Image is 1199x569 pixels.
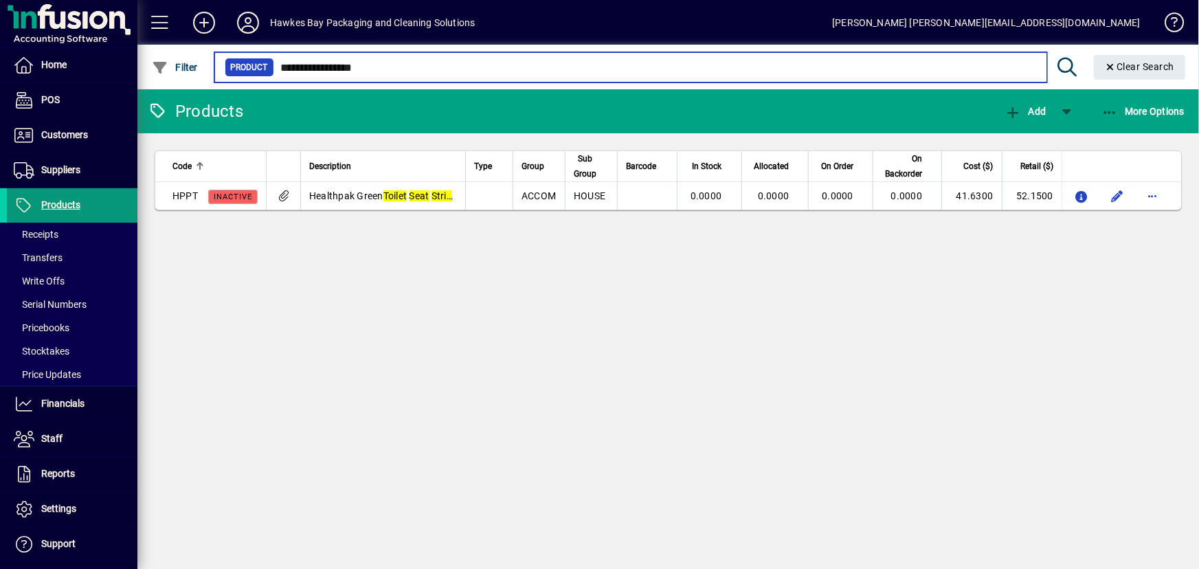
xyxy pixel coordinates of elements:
[214,192,252,201] span: Inactive
[14,252,63,263] span: Transfers
[14,346,69,357] span: Stocktakes
[14,369,81,380] span: Price Updates
[1101,106,1185,117] span: More Options
[686,159,735,174] div: In Stock
[148,100,243,122] div: Products
[7,223,137,246] a: Receipts
[41,398,85,409] span: Financials
[1105,61,1175,72] span: Clear Search
[474,159,492,174] span: Type
[7,293,137,316] a: Serial Numbers
[522,190,556,201] span: ACCOM
[172,190,198,201] span: HPPT
[522,159,557,174] div: Group
[626,159,656,174] span: Barcode
[7,422,137,456] a: Staff
[172,159,258,174] div: Code
[626,159,669,174] div: Barcode
[882,151,922,181] span: On Backorder
[182,10,226,35] button: Add
[7,339,137,363] a: Stocktakes
[226,10,270,35] button: Profile
[754,159,789,174] span: Allocated
[7,153,137,188] a: Suppliers
[758,190,789,201] span: 0.0000
[822,190,853,201] span: 0.0000
[270,12,475,34] div: Hawkes Bay Packaging and Cleaning Solutions
[309,190,534,201] span: Healthpak Green 1000 units per Ctn
[574,151,596,181] span: Sub Group
[891,190,923,201] span: 0.0000
[1098,99,1189,124] button: More Options
[1002,182,1062,210] td: 52.1500
[41,94,60,105] span: POS
[7,246,137,269] a: Transfers
[172,159,192,174] span: Code
[41,199,80,210] span: Products
[410,190,429,201] em: Seat
[7,118,137,153] a: Customers
[7,387,137,421] a: Financials
[882,151,934,181] div: On Backorder
[1020,159,1053,174] span: Retail ($)
[1005,106,1046,117] span: Add
[691,190,722,201] span: 0.0000
[41,468,75,479] span: Reports
[474,159,504,174] div: Type
[821,159,853,174] span: On Order
[7,48,137,82] a: Home
[7,457,137,491] a: Reports
[522,159,544,174] span: Group
[152,62,198,73] span: Filter
[309,159,457,174] div: Description
[432,190,452,201] em: Strip
[1106,185,1128,207] button: Edit
[41,538,76,549] span: Support
[7,269,137,293] a: Write Offs
[1094,55,1186,80] button: Clear
[750,159,802,174] div: Allocated
[964,159,994,174] span: Cost ($)
[941,182,1001,210] td: 41.6300
[574,151,609,181] div: Sub Group
[7,83,137,118] a: POS
[148,55,201,80] button: Filter
[817,159,866,174] div: On Order
[832,12,1141,34] div: [PERSON_NAME] [PERSON_NAME][EMAIL_ADDRESS][DOMAIN_NAME]
[309,159,351,174] span: Description
[1154,3,1182,47] a: Knowledge Base
[1142,185,1164,207] button: More options
[14,276,65,287] span: Write Offs
[7,316,137,339] a: Pricebooks
[14,322,69,333] span: Pricebooks
[383,190,407,201] em: Toilet
[41,433,63,444] span: Staff
[41,59,67,70] span: Home
[14,229,58,240] span: Receipts
[14,299,87,310] span: Serial Numbers
[7,527,137,561] a: Support
[41,164,80,175] span: Suppliers
[1001,99,1049,124] button: Add
[693,159,722,174] span: In Stock
[7,363,137,386] a: Price Updates
[574,190,605,201] span: HOUSE
[41,129,88,140] span: Customers
[231,60,268,74] span: Product
[41,503,76,514] span: Settings
[7,492,137,526] a: Settings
